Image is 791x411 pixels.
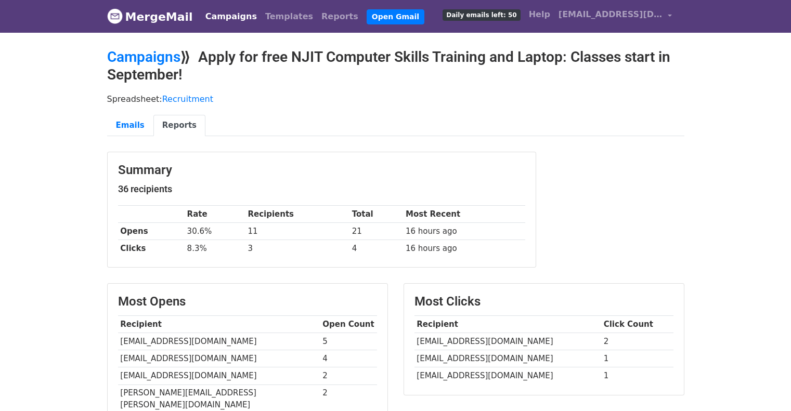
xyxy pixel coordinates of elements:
[414,294,673,309] h3: Most Clicks
[601,350,673,367] td: 1
[185,206,245,223] th: Rate
[414,350,601,367] td: [EMAIL_ADDRESS][DOMAIN_NAME]
[185,240,245,257] td: 8.3%
[185,223,245,240] td: 30.6%
[107,48,684,83] h2: ⟫ Apply for free NJIT Computer Skills Training and Laptop: Classes start in September!
[261,6,317,27] a: Templates
[438,4,524,25] a: Daily emails left: 50
[601,316,673,333] th: Click Count
[443,9,520,21] span: Daily emails left: 50
[320,333,377,350] td: 5
[118,367,320,385] td: [EMAIL_ADDRESS][DOMAIN_NAME]
[118,183,525,195] h5: 36 recipients
[349,206,403,223] th: Total
[317,6,362,27] a: Reports
[153,115,205,136] a: Reports
[201,6,261,27] a: Campaigns
[245,206,349,223] th: Recipients
[118,223,185,240] th: Opens
[118,316,320,333] th: Recipient
[559,8,663,21] span: [EMAIL_ADDRESS][DOMAIN_NAME]
[107,48,180,65] a: Campaigns
[320,367,377,385] td: 2
[414,367,601,385] td: [EMAIL_ADDRESS][DOMAIN_NAME]
[320,316,377,333] th: Open Count
[554,4,676,29] a: [EMAIL_ADDRESS][DOMAIN_NAME]
[601,367,673,385] td: 1
[349,223,403,240] td: 21
[118,294,377,309] h3: Most Opens
[245,240,349,257] td: 3
[525,4,554,25] a: Help
[367,9,424,24] a: Open Gmail
[107,6,193,28] a: MergeMail
[403,223,525,240] td: 16 hours ago
[601,333,673,350] td: 2
[107,94,684,104] p: Spreadsheet:
[414,333,601,350] td: [EMAIL_ADDRESS][DOMAIN_NAME]
[107,115,153,136] a: Emails
[118,350,320,367] td: [EMAIL_ADDRESS][DOMAIN_NAME]
[403,206,525,223] th: Most Recent
[414,316,601,333] th: Recipient
[162,94,213,104] a: Recruitment
[118,163,525,178] h3: Summary
[320,350,377,367] td: 4
[403,240,525,257] td: 16 hours ago
[118,333,320,350] td: [EMAIL_ADDRESS][DOMAIN_NAME]
[118,240,185,257] th: Clicks
[349,240,403,257] td: 4
[107,8,123,24] img: MergeMail logo
[245,223,349,240] td: 11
